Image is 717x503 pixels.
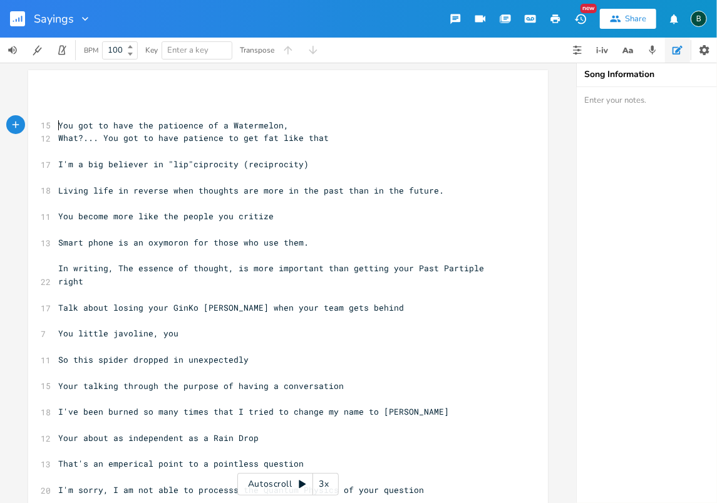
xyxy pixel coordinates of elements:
span: So this spider dropped in unexpectedly [58,354,249,365]
button: New [568,8,593,30]
span: I'm sorry, I am not able to processs the Quantum Physics of your question [58,484,424,495]
span: I've been burned so many times that I tried to change my name to [PERSON_NAME] [58,406,449,417]
span: That's an emperical point to a pointless question [58,458,304,469]
span: In writing, The essence of thought, is more important than getting your Past Partiple right [58,262,489,287]
span: Your about as independent as a Rain Drop [58,432,259,443]
span: Smart phone is an oxymoron for those who use them. [58,237,309,248]
span: Enter a key [167,44,209,56]
span: What?... You got to have patience to get fat like that [58,132,329,143]
div: Transpose [240,46,274,54]
div: BruCe [691,11,707,27]
span: Talk about losing your GinKo [PERSON_NAME] when your team gets behind [58,302,404,313]
div: Autoscroll [237,473,339,495]
div: New [580,4,597,13]
div: Key [145,46,158,54]
button: Share [600,9,656,29]
span: You little javoline, you [58,328,178,339]
span: Your talking through the purpose of having a conversation [58,380,344,392]
div: BPM [84,47,98,54]
div: 3x [313,473,336,495]
span: You got to have the patioence of a Watermelon, [58,120,289,131]
button: B [691,4,707,33]
span: Living life in reverse when thoughts are more in the past than in the future. [58,185,444,196]
span: Sayings [34,13,74,24]
span: You become more like the people you critize [58,210,274,222]
div: Share [625,13,646,24]
span: I'm a big believer in "lip"ciprocity (reciprocity) [58,158,309,170]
